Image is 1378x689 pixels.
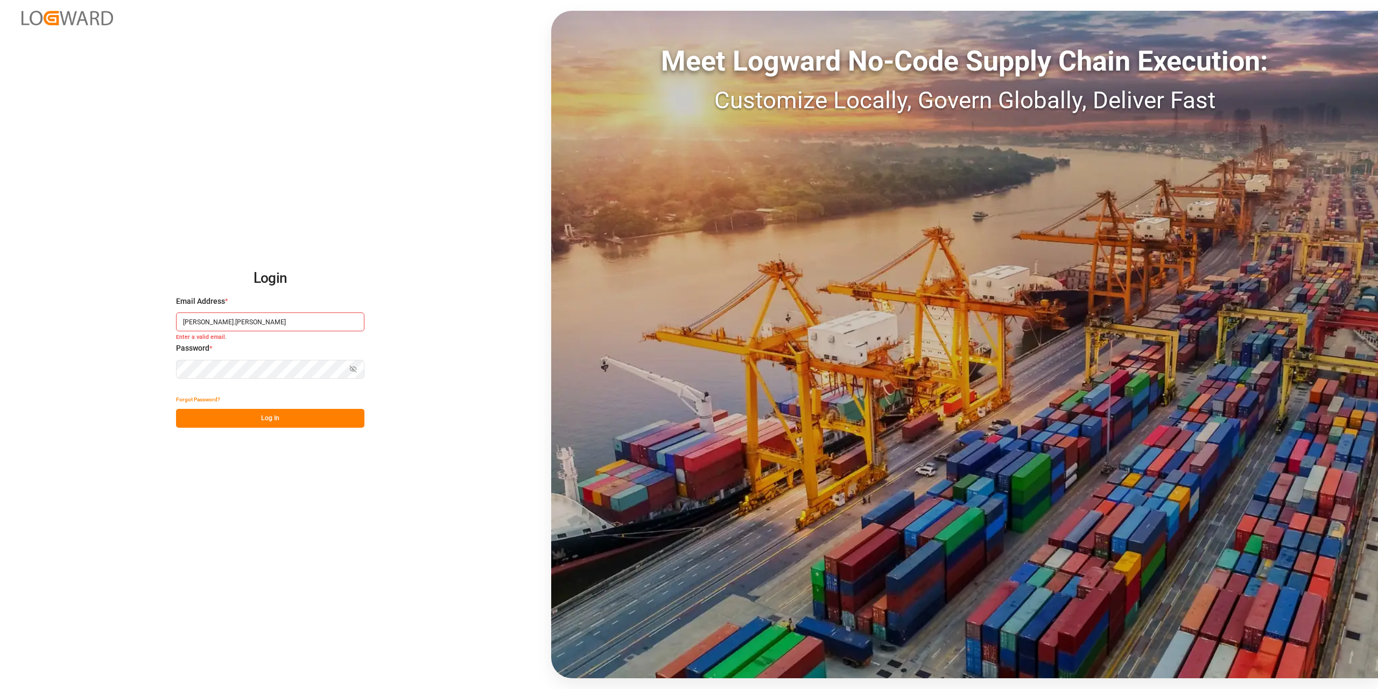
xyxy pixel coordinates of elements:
small: Enter a valid email. [176,333,364,343]
button: Log In [176,409,364,428]
button: Forgot Password? [176,390,220,409]
span: Password [176,343,209,354]
img: Logward_new_orange.png [22,11,113,25]
h2: Login [176,261,364,296]
span: Email Address [176,296,225,307]
div: Customize Locally, Govern Globally, Deliver Fast [551,82,1378,118]
div: Meet Logward No-Code Supply Chain Execution: [551,40,1378,82]
input: Enter your email [176,312,364,331]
